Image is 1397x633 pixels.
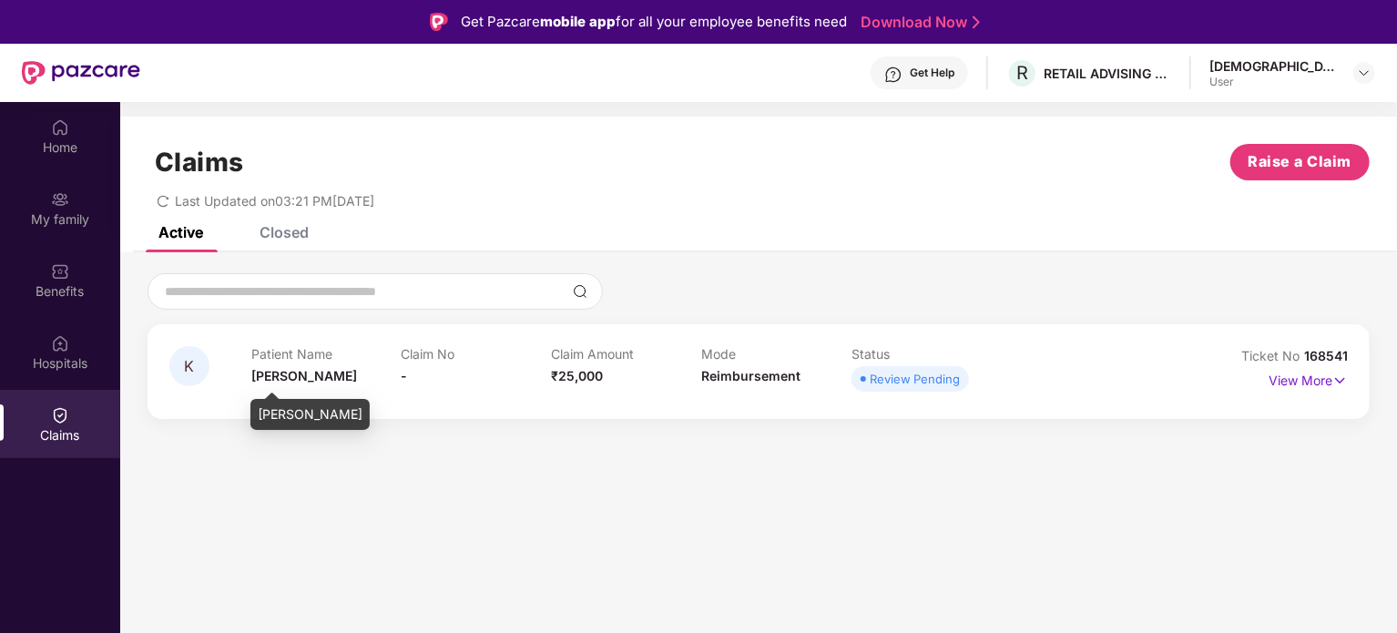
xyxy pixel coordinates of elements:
span: - [402,368,408,383]
span: Ticket No [1241,348,1304,363]
span: Reimbursement [701,368,800,383]
div: [PERSON_NAME] [250,399,370,430]
a: Download Now [861,13,974,32]
img: svg+xml;base64,PHN2ZyB3aWR0aD0iMjAiIGhlaWdodD0iMjAiIHZpZXdCb3g9IjAgMCAyMCAyMCIgZmlsbD0ibm9uZSIgeG... [51,190,69,209]
img: svg+xml;base64,PHN2ZyBpZD0iSG9zcGl0YWxzIiB4bWxucz0iaHR0cDovL3d3dy53My5vcmcvMjAwMC9zdmciIHdpZHRoPS... [51,334,69,352]
img: Logo [430,13,448,31]
p: Status [851,346,1002,362]
span: 168541 [1304,348,1348,363]
span: [PERSON_NAME] [251,368,357,383]
p: Claim No [402,346,552,362]
div: User [1209,75,1337,89]
strong: mobile app [540,13,616,30]
img: svg+xml;base64,PHN2ZyBpZD0iQ2xhaW0iIHhtbG5zPSJodHRwOi8vd3d3LnczLm9yZy8yMDAwL3N2ZyIgd2lkdGg9IjIwIi... [51,406,69,424]
p: View More [1269,366,1348,391]
h1: Claims [155,147,244,178]
img: svg+xml;base64,PHN2ZyBpZD0iQmVuZWZpdHMiIHhtbG5zPSJodHRwOi8vd3d3LnczLm9yZy8yMDAwL3N2ZyIgd2lkdGg9Ij... [51,262,69,281]
div: Closed [260,223,309,241]
div: Get Pazcare for all your employee benefits need [461,11,847,33]
img: svg+xml;base64,PHN2ZyBpZD0iU2VhcmNoLTMyeDMyIiB4bWxucz0iaHR0cDovL3d3dy53My5vcmcvMjAwMC9zdmciIHdpZH... [573,284,587,299]
img: svg+xml;base64,PHN2ZyBpZD0iSG9tZSIgeG1sbnM9Imh0dHA6Ly93d3cudzMub3JnLzIwMDAvc3ZnIiB3aWR0aD0iMjAiIG... [51,118,69,137]
img: New Pazcare Logo [22,61,140,85]
p: Mode [701,346,851,362]
div: Active [158,223,203,241]
button: Raise a Claim [1230,144,1370,180]
img: svg+xml;base64,PHN2ZyB4bWxucz0iaHR0cDovL3d3dy53My5vcmcvMjAwMC9zdmciIHdpZHRoPSIxNyIgaGVpZ2h0PSIxNy... [1332,371,1348,391]
p: Patient Name [251,346,402,362]
img: svg+xml;base64,PHN2ZyBpZD0iRHJvcGRvd24tMzJ4MzIiIHhtbG5zPSJodHRwOi8vd3d3LnczLm9yZy8yMDAwL3N2ZyIgd2... [1357,66,1372,80]
img: svg+xml;base64,PHN2ZyBpZD0iSGVscC0zMngzMiIgeG1sbnM9Imh0dHA6Ly93d3cudzMub3JnLzIwMDAvc3ZnIiB3aWR0aD... [884,66,902,84]
img: Stroke [973,13,980,32]
div: [DEMOGRAPHIC_DATA] [1209,57,1337,75]
div: RETAIL ADVISING SERVICES LLP [1044,65,1171,82]
span: ₹25,000 [551,368,603,383]
span: K [185,359,195,374]
div: Review Pending [870,370,960,388]
span: R [1016,62,1028,84]
span: Raise a Claim [1249,150,1352,173]
p: Claim Amount [551,346,701,362]
div: Get Help [910,66,954,80]
span: Last Updated on 03:21 PM[DATE] [175,193,374,209]
span: redo [157,193,169,209]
